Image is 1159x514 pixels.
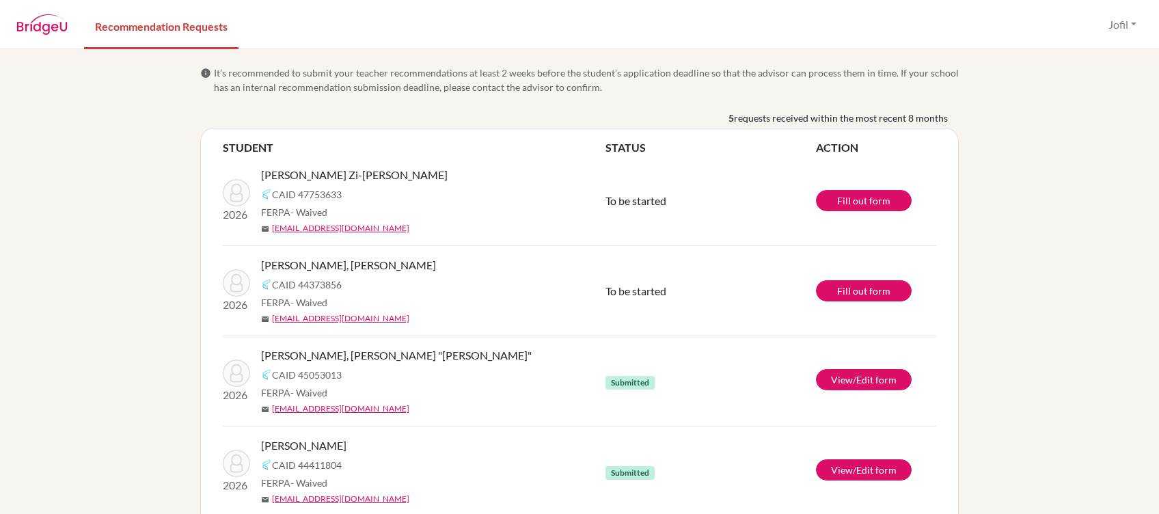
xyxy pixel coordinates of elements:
span: FERPA [261,385,327,400]
a: View/Edit form [816,369,912,390]
img: Common App logo [261,369,272,380]
a: [EMAIL_ADDRESS][DOMAIN_NAME] [272,493,409,505]
span: FERPA [261,476,327,490]
span: mail [261,315,269,323]
span: - Waived [290,297,327,308]
img: BridgeU logo [16,14,68,35]
th: STUDENT [223,139,605,156]
img: Luna, Mia Isabella [223,269,250,297]
span: [PERSON_NAME] Zi-[PERSON_NAME] [261,167,448,183]
span: [PERSON_NAME], [PERSON_NAME] "[PERSON_NAME]" [261,347,532,364]
th: STATUS [605,139,816,156]
span: FERPA [261,205,327,219]
span: - Waived [290,477,327,489]
span: - Waived [290,387,327,398]
img: Lin, Emma [223,450,250,477]
span: Submitted [605,466,655,480]
span: [PERSON_NAME] [261,437,346,454]
span: - Waived [290,206,327,218]
span: [PERSON_NAME], [PERSON_NAME] [261,257,436,273]
span: CAID 44373856 [272,278,342,292]
span: To be started [605,284,666,297]
span: mail [261,225,269,233]
p: 2026 [223,387,250,403]
span: It’s recommended to submit your teacher recommendations at least 2 weeks before the student’s app... [214,66,959,94]
button: Jofil [1102,12,1143,38]
span: To be started [605,194,666,207]
span: mail [261,405,269,414]
span: info [200,68,211,79]
span: CAID 45053013 [272,368,342,382]
p: 2026 [223,206,250,223]
span: mail [261,496,269,504]
img: Liu, Evelyn Zi-Tang [223,179,250,206]
img: Chiang, Yu Jen "Jenny" [223,360,250,387]
span: CAID 47753633 [272,187,342,202]
img: Common App logo [261,189,272,200]
p: 2026 [223,477,250,493]
a: [EMAIL_ADDRESS][DOMAIN_NAME] [272,222,409,234]
img: Common App logo [261,459,272,470]
a: Fill out form [816,190,912,211]
a: View/Edit form [816,459,912,481]
a: [EMAIL_ADDRESS][DOMAIN_NAME] [272,312,409,325]
a: Fill out form [816,280,912,301]
a: [EMAIL_ADDRESS][DOMAIN_NAME] [272,403,409,415]
span: FERPA [261,295,327,310]
b: 5 [728,111,734,125]
span: CAID 44411804 [272,458,342,472]
th: ACTION [816,139,936,156]
p: 2026 [223,297,250,313]
img: Common App logo [261,279,272,290]
a: Recommendation Requests [84,2,238,49]
span: Submitted [605,376,655,390]
span: requests received within the most recent 8 months [734,111,948,125]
